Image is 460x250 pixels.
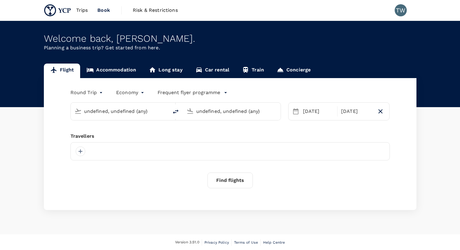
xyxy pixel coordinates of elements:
[339,105,374,117] div: [DATE]
[116,88,145,97] div: Economy
[263,240,285,245] span: Help Centre
[97,7,110,14] span: Book
[44,64,80,78] a: Flight
[263,239,285,246] a: Help Centre
[70,133,390,140] div: Travellers
[301,105,336,117] div: [DATE]
[164,110,165,112] button: Open
[234,240,258,245] span: Terms of Use
[168,104,183,119] button: delete
[142,64,189,78] a: Long stay
[204,240,229,245] span: Privacy Policy
[196,107,268,116] input: Going to
[158,89,220,96] p: Frequent flyer programme
[76,7,88,14] span: Trips
[207,173,253,188] button: Find flights
[84,107,156,116] input: Depart from
[80,64,142,78] a: Accommodation
[44,44,416,51] p: Planning a business trip? Get started from here.
[158,89,227,96] button: Frequent flyer programme
[204,239,229,246] a: Privacy Policy
[189,64,236,78] a: Car rental
[395,4,407,16] div: TW
[270,64,317,78] a: Concierge
[234,239,258,246] a: Terms of Use
[133,7,178,14] span: Risk & Restrictions
[44,33,416,44] div: Welcome back , [PERSON_NAME] .
[236,64,270,78] a: Train
[276,110,278,112] button: Open
[70,88,104,97] div: Round Trip
[175,239,199,245] span: Version 3.51.0
[44,4,71,17] img: YCP SG Pte. Ltd.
